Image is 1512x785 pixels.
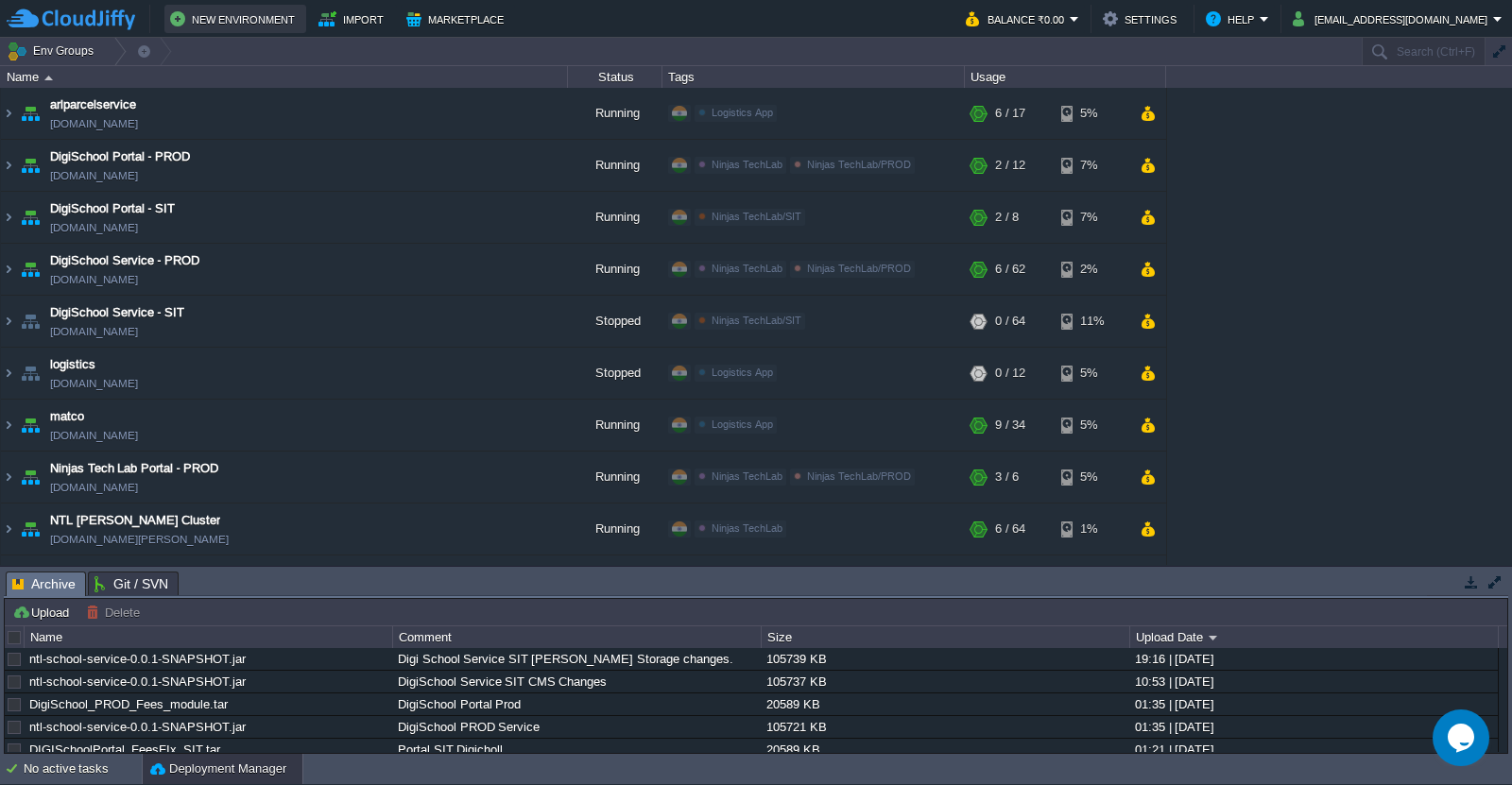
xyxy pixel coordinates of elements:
div: Portal SIT Digicholl [393,739,760,760]
img: AMDAwAAAACH5BAEAAAAALAAAAAABAAEAAAICRAEAOw== [17,296,43,347]
div: 5% [1061,452,1123,503]
img: AMDAwAAAACH5BAEAAAAALAAAAAABAAEAAAICRAEAOw== [17,348,43,399]
img: AMDAwAAAACH5BAEAAAAALAAAAAABAAEAAAICRAEAOw== [17,555,43,606]
div: Running [568,140,662,191]
span: Ninjas TechLab/PROD [807,470,911,482]
div: 0 / 64 [995,296,1025,347]
a: [DOMAIN_NAME] [50,478,138,497]
a: [DOMAIN_NAME] [50,114,138,133]
div: 5% [1061,88,1123,139]
a: logistics [50,355,95,374]
a: ntl-school-service-0.0.1-SNAPSHOT.jar [29,720,246,734]
div: 105737 KB [762,671,1128,692]
a: DigiSchool Service - PROD [50,251,199,270]
span: Ninjas Tech Lab Portal - PROD [50,459,218,478]
span: Ninjas TechLab [712,522,782,534]
div: Usage [966,66,1165,88]
div: Running [568,503,662,555]
div: Tags [663,66,964,88]
img: AMDAwAAAACH5BAEAAAAALAAAAAABAAEAAAICRAEAOw== [1,140,16,191]
div: 5% [1061,348,1123,399]
div: 19:16 | [DATE] [1130,648,1497,670]
button: Marketplace [406,8,509,30]
div: 10:53 | [DATE] [1130,671,1497,692]
div: 7% [1061,192,1123,243]
span: Logistics App [712,367,773,378]
div: Digi School Service SIT [PERSON_NAME] Storage changes. [393,648,760,670]
span: Archive [12,572,76,596]
img: AMDAwAAAACH5BAEAAAAALAAAAAABAAEAAAICRAEAOw== [1,348,16,399]
img: AMDAwAAAACH5BAEAAAAALAAAAAABAAEAAAICRAEAOw== [1,400,16,451]
button: Help [1206,8,1260,30]
img: AMDAwAAAACH5BAEAAAAALAAAAAABAAEAAAICRAEAOw== [17,244,43,295]
span: Ninjas TechLab/PROD [807,159,911,170]
div: Running [568,400,662,451]
span: Ninjas TechLab/PROD [807,263,911,274]
img: AMDAwAAAACH5BAEAAAAALAAAAAABAAEAAAICRAEAOw== [17,88,43,139]
div: 20589 KB [762,739,1128,760]
a: matco [50,407,84,426]
div: 01:35 | [DATE] [1130,693,1497,715]
img: AMDAwAAAACH5BAEAAAAALAAAAAABAAEAAAICRAEAOw== [17,400,43,451]
span: Logistics App [712,107,773,118]
a: [DOMAIN_NAME] [50,426,138,445]
img: AMDAwAAAACH5BAEAAAAALAAAAAABAAEAAAICRAEAOw== [1,296,16,347]
div: 6 / 64 [995,503,1025,555]
a: ntl-school-service-0.0.1-SNAPSHOT.jar [29,652,246,666]
button: [EMAIL_ADDRESS][DOMAIN_NAME] [1293,8,1493,30]
img: AMDAwAAAACH5BAEAAAAALAAAAAABAAEAAAICRAEAOw== [1,244,16,295]
div: Running [568,555,662,606]
div: Size [763,626,1129,648]
div: DigiSchool Service SIT CMS Changes [393,671,760,692]
div: 6 / 17 [995,88,1025,139]
img: AMDAwAAAACH5BAEAAAAALAAAAAABAAEAAAICRAEAOw== [1,503,16,555]
div: 11% [1061,296,1123,347]
iframe: chat widget [1433,709,1493,766]
a: ntl-school-service-0.0.1-SNAPSHOT.jar [29,674,246,689]
button: New Environment [170,8,301,30]
button: Deployment Manager [150,759,286,778]
div: 6 / 62 [995,244,1025,295]
div: Name [26,626,392,648]
div: Status [569,66,661,88]
a: [DOMAIN_NAME] [50,374,138,393]
span: Ninjas TechLab/SIT [712,315,801,326]
div: 01:21 | [DATE] [1130,739,1497,760]
img: CloudJiffy [7,8,135,31]
div: Stopped [568,348,662,399]
div: 9 / 34 [995,400,1025,451]
div: 20589 KB [762,693,1128,715]
a: DIGISchoolPortal_FeesFIx_SIT.tar [29,742,220,757]
button: Env Groups [7,38,100,64]
img: AMDAwAAAACH5BAEAAAAALAAAAAABAAEAAAICRAEAOw== [1,452,16,503]
div: Running [568,244,662,295]
div: DigiSchool Portal Prod [393,693,760,715]
span: DigiSchool Portal - PROD [50,147,190,166]
div: 5% [1061,400,1123,451]
a: [DOMAIN_NAME][PERSON_NAME] [50,530,229,549]
div: 2 / 8 [995,192,1019,243]
button: Upload [12,604,75,621]
img: AMDAwAAAACH5BAEAAAAALAAAAAABAAEAAAICRAEAOw== [17,452,43,503]
div: 105739 KB [762,648,1128,670]
div: 4% [1061,555,1123,606]
button: Settings [1103,8,1182,30]
div: DigiSchool PROD Service [393,716,760,738]
div: 105721 KB [762,716,1128,738]
span: Ninjas TechLab [712,470,782,482]
div: 3 / 6 [995,452,1019,503]
div: 2 / 12 [995,140,1025,191]
div: Name [2,66,567,88]
img: AMDAwAAAACH5BAEAAAAALAAAAAABAAEAAAICRAEAOw== [1,88,16,139]
div: No active tasks [24,754,142,784]
img: AMDAwAAAACH5BAEAAAAALAAAAAABAAEAAAICRAEAOw== [1,555,16,606]
a: DigiSchool Service - SIT [50,303,184,322]
span: Ninjas TechLab/SIT [712,211,801,222]
div: Running [568,452,662,503]
div: Comment [394,626,761,648]
span: Ninjas TechLab [712,159,782,170]
div: 01:35 | [DATE] [1130,716,1497,738]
